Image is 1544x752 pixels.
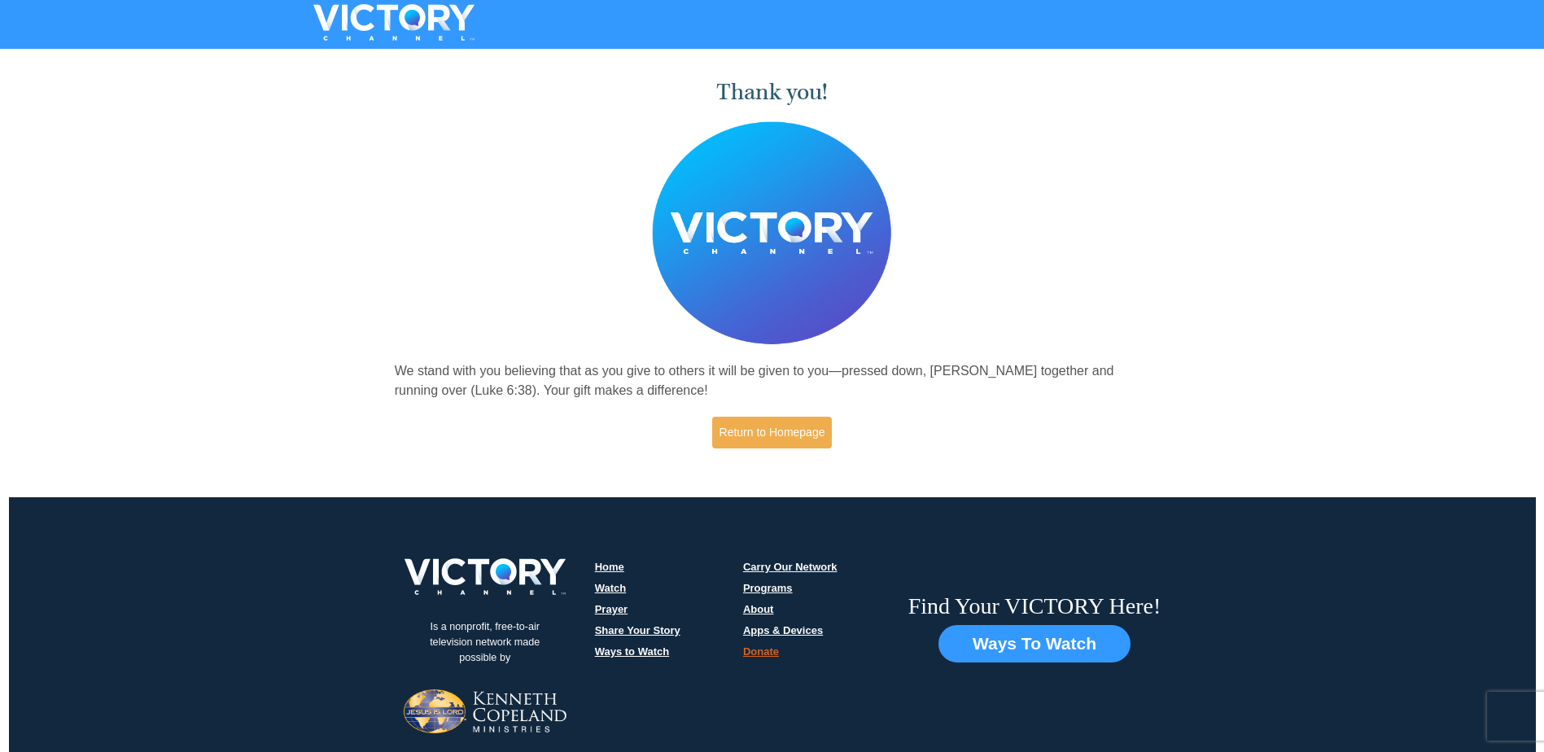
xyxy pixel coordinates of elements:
a: Programs [743,582,793,594]
img: VICTORYTHON - VICTORY Channel [292,4,496,41]
a: Prayer [595,603,628,615]
a: Return to Homepage [712,417,833,448]
a: About [743,603,774,615]
button: Ways To Watch [938,625,1131,662]
p: We stand with you believing that as you give to others it will be given to you—pressed down, [PER... [395,361,1150,400]
a: Donate [743,645,779,658]
a: Ways to Watch [595,645,670,658]
img: victory-logo.png [383,558,587,595]
a: Watch [595,582,627,594]
a: Share Your Story [595,624,680,636]
h6: Find Your VICTORY Here! [908,592,1161,620]
p: Is a nonprofit, free-to-air television network made possible by [404,607,566,678]
a: Carry Our Network [743,561,838,573]
img: Believer's Voice of Victory Network [652,121,892,345]
img: Jesus-is-Lord-logo.png [404,689,566,733]
a: Apps & Devices [743,624,823,636]
a: Home [595,561,624,573]
h1: Thank you! [395,79,1150,106]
